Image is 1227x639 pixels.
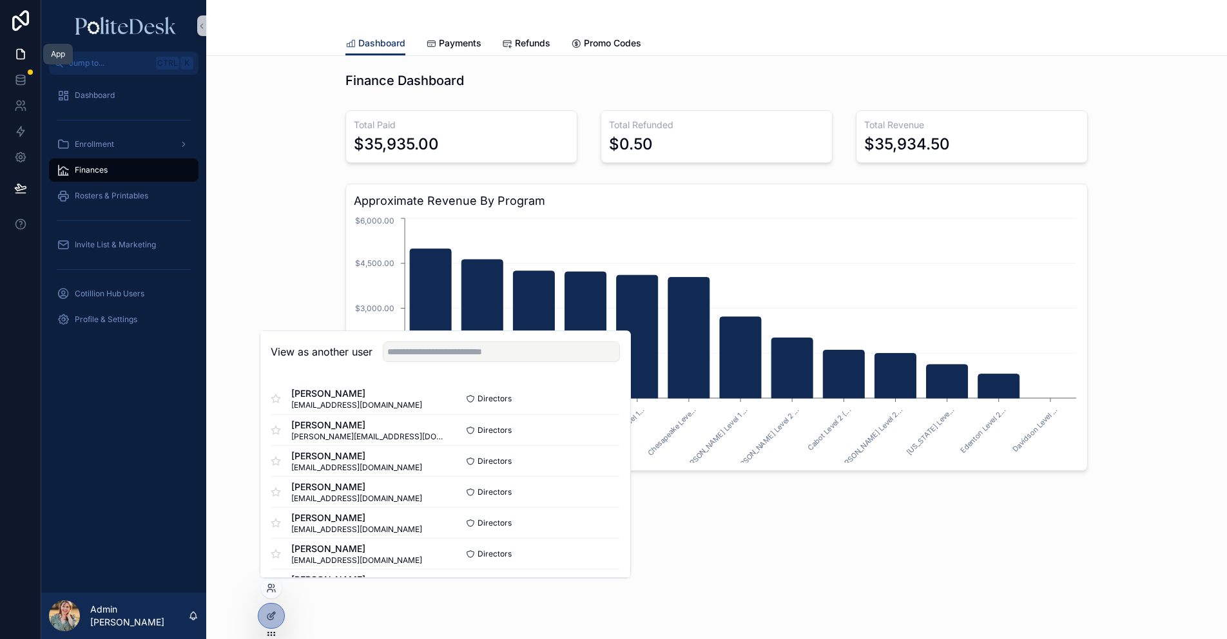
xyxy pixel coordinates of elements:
span: [PERSON_NAME] [291,573,445,586]
span: [PERSON_NAME] [291,419,445,432]
tspan: $3,000.00 [355,303,394,313]
h3: Total Paid [354,119,569,131]
text: Cabot Level 2 (... [806,406,853,452]
tspan: $4,500.00 [355,258,394,268]
span: Ctrl [156,57,179,70]
span: [EMAIL_ADDRESS][DOMAIN_NAME] [291,400,422,410]
button: Jump to...CtrlK [49,52,198,75]
span: Enrollment [75,139,114,149]
div: $35,934.50 [864,134,950,155]
span: [PERSON_NAME] [291,511,422,524]
span: Invite List & Marketing [75,240,156,250]
span: [PERSON_NAME][EMAIL_ADDRESS][DOMAIN_NAME] [291,432,445,442]
h1: Finance Dashboard [345,72,464,90]
p: Admin [PERSON_NAME] [90,603,188,629]
span: Directors [478,487,512,497]
span: Promo Codes [584,37,641,50]
a: Dashboard [49,84,198,107]
span: [PERSON_NAME] [291,387,422,400]
span: [PERSON_NAME] [291,481,422,493]
a: Enrollment [49,133,198,156]
span: Rosters & Printables [75,191,148,201]
h3: Total Refunded [609,119,824,131]
a: Rosters & Printables [49,184,198,207]
img: App logo [66,15,181,36]
span: [EMAIL_ADDRESS][DOMAIN_NAME] [291,555,422,566]
span: Directors [478,425,512,435]
a: Promo Codes [571,32,641,57]
span: [EMAIL_ADDRESS][DOMAIN_NAME] [291,463,422,473]
a: Cotillion Hub Users [49,282,198,305]
h2: View as another user [271,344,372,359]
span: Refunds [515,37,550,50]
h3: Total Revenue [864,119,1079,131]
span: Directors [478,549,512,559]
text: [PERSON_NAME] Level 1 ... [679,406,749,475]
span: [PERSON_NAME] [291,450,422,463]
span: [PERSON_NAME] [291,542,422,555]
text: Edenton Level 2... [958,406,1007,455]
div: App [51,49,65,59]
span: Payments [439,37,481,50]
text: [PERSON_NAME] Level 2 ... [729,406,800,477]
span: Finances [75,165,108,175]
span: Profile & Settings [75,314,137,325]
span: Directors [478,456,512,466]
div: $35,935.00 [354,134,439,155]
a: Refunds [502,32,550,57]
span: Jump to... [69,58,151,68]
a: Dashboard [345,32,405,56]
text: [PERSON_NAME] Level 2... [835,406,904,475]
span: Directors [478,518,512,528]
span: Dashboard [358,37,405,50]
span: Cotillion Hub Users [75,289,144,299]
a: Profile & Settings [49,308,198,331]
text: [US_STATE] Leve... [905,406,956,457]
span: Directors [478,394,512,404]
a: Payments [426,32,481,57]
div: chart [354,215,1079,463]
span: Dashboard [75,90,115,100]
text: Chesapeake Leve... [646,406,698,458]
div: $0.50 [609,134,653,155]
tspan: $6,000.00 [355,216,394,225]
span: [EMAIL_ADDRESS][DOMAIN_NAME] [291,493,422,504]
text: Davidson Level ... [1010,406,1059,454]
span: [EMAIL_ADDRESS][DOMAIN_NAME] [291,524,422,535]
a: Invite List & Marketing [49,233,198,256]
span: K [182,58,192,68]
div: scrollable content [41,75,206,348]
a: Finances [49,158,198,182]
h3: Approximate Revenue By Program [354,192,1079,210]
